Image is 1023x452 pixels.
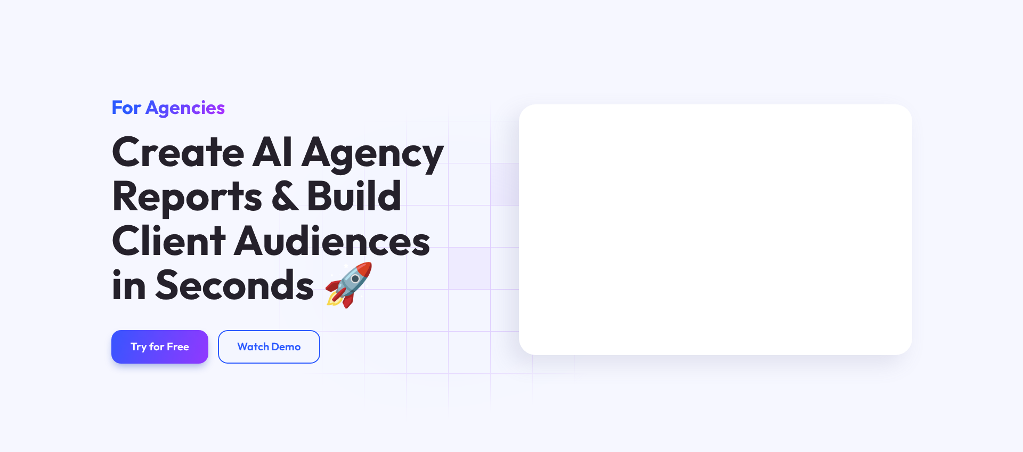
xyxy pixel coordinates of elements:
h1: Create AI Agency Reports & Build Client Audiences in Seconds 🚀 [111,128,457,306]
a: Try for Free [111,330,208,364]
div: Try for Free [131,340,189,353]
div: Watch Demo [237,340,301,353]
span: For Agencies [111,95,225,119]
iframe: KeywordSearch Agency Reports [519,104,912,355]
